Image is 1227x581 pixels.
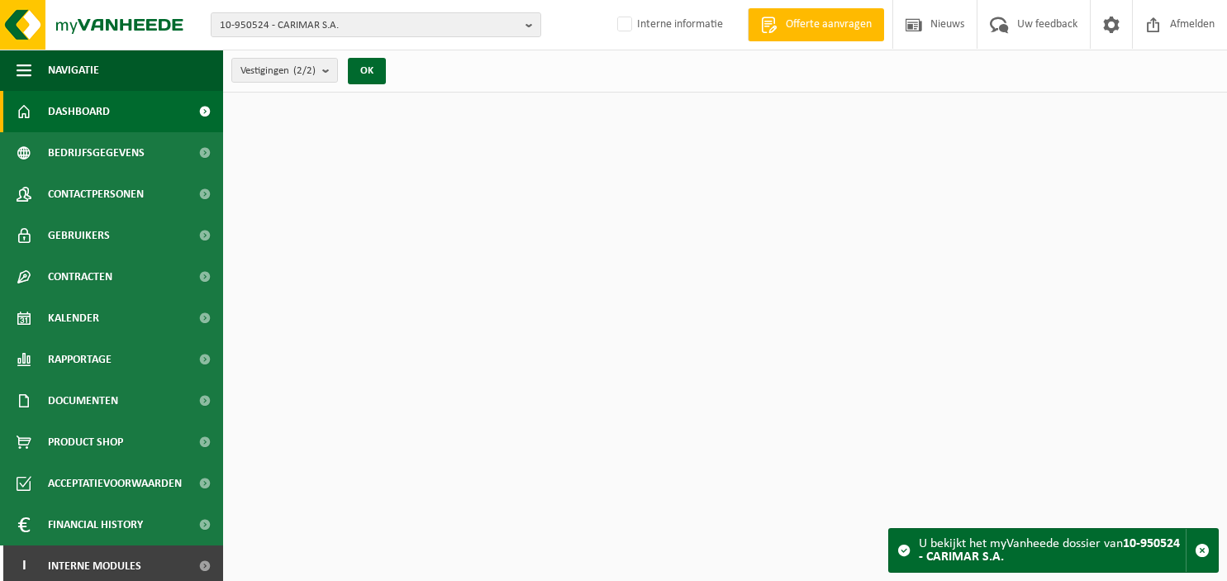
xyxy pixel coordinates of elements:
[748,8,884,41] a: Offerte aanvragen
[48,504,143,545] span: Financial History
[48,380,118,421] span: Documenten
[293,65,316,76] count: (2/2)
[48,132,145,174] span: Bedrijfsgegevens
[919,537,1180,564] strong: 10-950524 - CARIMAR S.A.
[211,12,541,37] button: 10-950524 - CARIMAR S.A.
[231,58,338,83] button: Vestigingen(2/2)
[48,50,99,91] span: Navigatie
[48,463,182,504] span: Acceptatievoorwaarden
[348,58,386,84] button: OK
[48,256,112,298] span: Contracten
[240,59,316,83] span: Vestigingen
[48,339,112,380] span: Rapportage
[48,298,99,339] span: Kalender
[782,17,876,33] span: Offerte aanvragen
[48,421,123,463] span: Product Shop
[48,215,110,256] span: Gebruikers
[220,13,519,38] span: 10-950524 - CARIMAR S.A.
[614,12,723,37] label: Interne informatie
[919,529,1186,572] div: U bekijkt het myVanheede dossier van
[48,174,144,215] span: Contactpersonen
[48,91,110,132] span: Dashboard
